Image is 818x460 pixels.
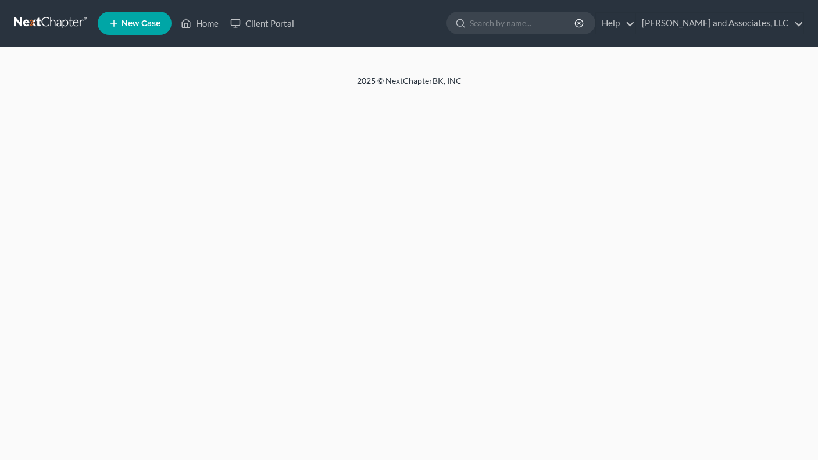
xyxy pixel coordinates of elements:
[122,19,160,28] span: New Case
[596,13,635,34] a: Help
[636,13,803,34] a: [PERSON_NAME] and Associates, LLC
[175,13,224,34] a: Home
[470,12,576,34] input: Search by name...
[224,13,300,34] a: Client Portal
[78,75,741,96] div: 2025 © NextChapterBK, INC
